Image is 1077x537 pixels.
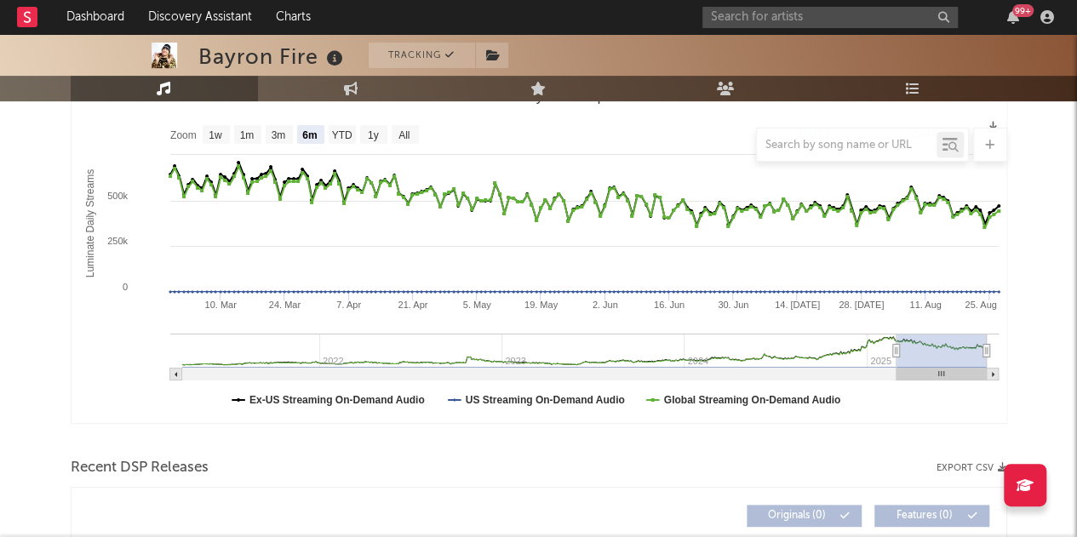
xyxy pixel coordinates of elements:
text: 10. Mar [204,300,237,310]
text: Luminate Daily Streams [83,169,95,277]
text: 19. May [524,300,558,310]
text: US Streaming On-Demand Audio [465,394,624,406]
text: Ex-US Streaming On-Demand Audio [249,394,425,406]
input: Search for artists [702,7,958,28]
span: Features ( 0 ) [885,511,964,521]
button: Export CSV [937,463,1007,473]
text: 500k [107,191,128,201]
text: 7. Apr [336,300,361,310]
text: 14. [DATE] [774,300,819,310]
div: 99 + [1012,4,1034,17]
svg: Luminate Daily Consumption [72,83,1007,423]
text: 5. May [462,300,491,310]
span: Recent DSP Releases [71,458,209,478]
button: Tracking [369,43,475,68]
button: Originals(0) [747,505,862,527]
text: 11. Aug [909,300,941,310]
div: Bayron Fire [198,43,347,71]
button: Features(0) [874,505,989,527]
text: 0 [122,282,127,292]
text: 2. Jun [592,300,617,310]
text: 24. Mar [268,300,301,310]
text: 30. Jun [718,300,748,310]
text: 250k [107,236,128,246]
text: 16. Jun [653,300,684,310]
input: Search by song name or URL [757,139,937,152]
span: Originals ( 0 ) [758,511,836,521]
button: 99+ [1007,10,1019,24]
text: Global Streaming On-Demand Audio [663,394,840,406]
text: 21. Apr [398,300,427,310]
text: 28. [DATE] [839,300,884,310]
text: 25. Aug [965,300,996,310]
